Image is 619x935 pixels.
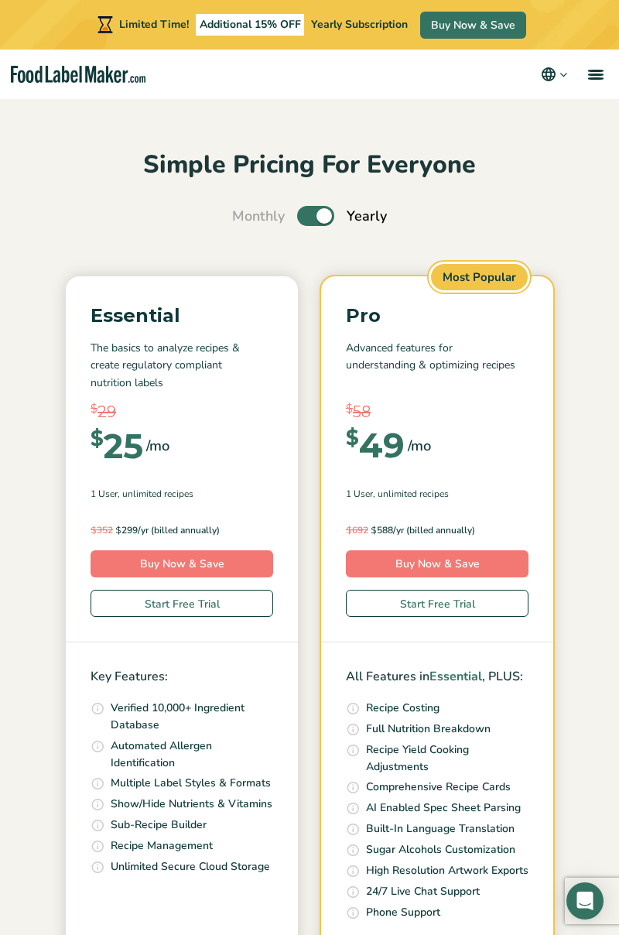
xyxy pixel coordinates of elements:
span: Yearly Subscription [311,17,408,32]
p: 299/yr (billed annually) [91,522,273,538]
a: Buy Now & Save [420,12,526,39]
span: 29 [97,400,116,423]
p: All Features in , PLUS: [346,667,528,687]
a: Buy Now & Save [346,550,528,577]
span: Most Popular [429,262,530,293]
span: 58 [353,400,371,423]
span: 1 User [91,487,118,501]
p: Advanced features for understanding & optimizing recipes [346,340,528,392]
span: $ [91,524,97,536]
p: Key Features: [91,667,273,687]
p: Multiple Label Styles & Formats [111,775,271,792]
p: Unlimited Secure Cloud Storage [111,858,270,875]
span: Limited Time! [119,17,189,32]
a: menu [569,50,619,99]
p: Recipe Costing [366,700,439,717]
span: $ [346,524,352,536]
p: Recipe Management [111,837,213,855]
a: Start Free Trial [346,590,528,617]
span: Additional 15% OFF [196,14,305,36]
span: /mo [408,435,431,457]
p: Automated Allergen Identification [111,738,273,772]
a: Buy Now & Save [91,550,273,577]
div: 25 [91,429,143,463]
span: Yearly [347,206,387,227]
span: $ [346,400,353,418]
p: Full Nutrition Breakdown [366,721,491,738]
p: Sugar Alcohols Customization [366,841,515,858]
del: 692 [346,524,368,536]
del: 352 [91,524,113,536]
p: Recipe Yield Cooking Adjustments [366,741,528,776]
p: Verified 10,000+ Ingredient Database [111,700,273,735]
p: 24/7 Live Chat Support [366,883,480,900]
span: 1 User [346,487,373,501]
span: $ [115,524,121,536]
span: , Unlimited Recipes [118,487,193,501]
p: AI Enabled Spec Sheet Parsing [366,800,521,817]
p: Built-In Language Translation [366,820,515,837]
p: High Resolution Artwork Exports [366,862,528,879]
span: $ [91,400,97,418]
span: $ [91,429,104,449]
p: 588/yr (billed annually) [346,522,528,538]
span: /mo [146,435,169,457]
span: Monthly [232,206,285,227]
a: Start Free Trial [91,590,273,617]
div: Open Intercom Messenger [566,882,604,920]
p: Comprehensive Recipe Cards [366,779,511,796]
span: $ [346,428,359,448]
div: 49 [346,428,405,462]
h2: Simple Pricing For Everyone [25,149,594,181]
p: The basics to analyze recipes & create regulatory compliant nutrition labels [91,340,273,392]
p: Show/Hide Nutrients & Vitamins [111,796,272,813]
span: $ [371,524,377,536]
p: Pro [346,301,528,331]
label: Toggle [297,206,334,226]
span: Essential [429,668,482,685]
p: Sub-Recipe Builder [111,817,207,834]
p: Phone Support [366,904,440,921]
p: Essential [91,301,273,331]
span: , Unlimited Recipes [373,487,449,501]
